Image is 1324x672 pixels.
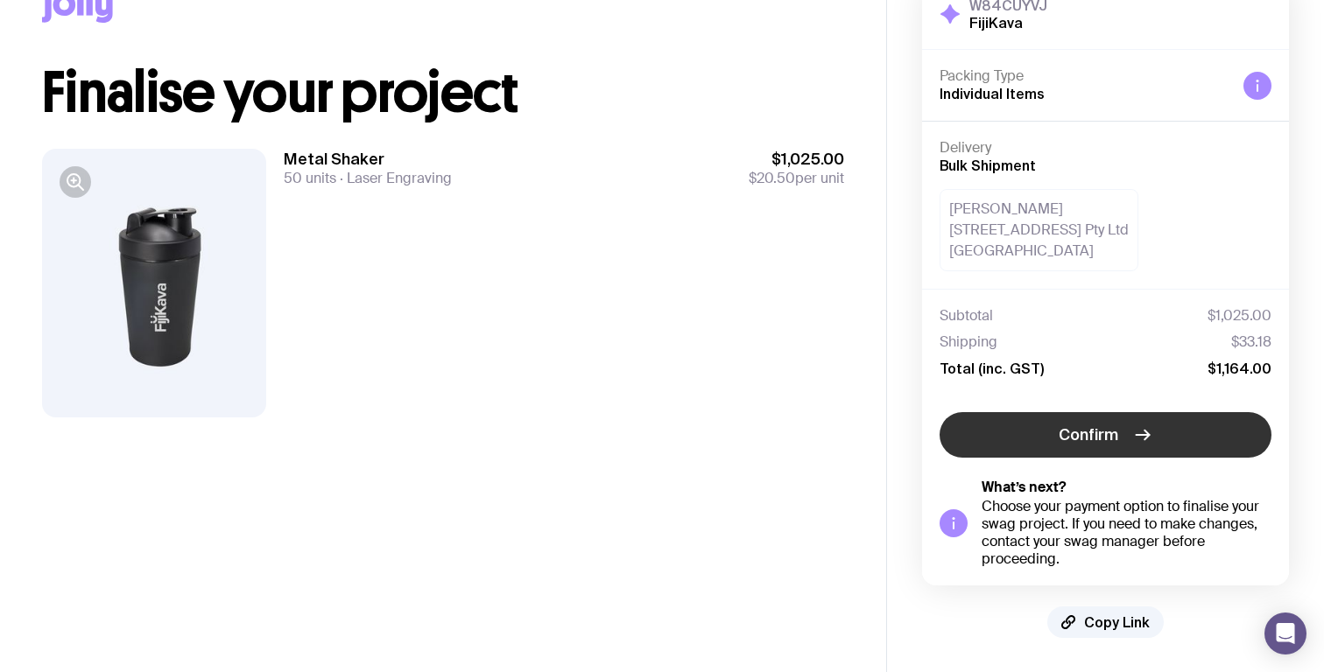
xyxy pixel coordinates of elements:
[42,65,844,121] h1: Finalise your project
[940,333,997,351] span: Shipping
[1047,606,1164,638] button: Copy Link
[940,67,1229,85] h4: Packing Type
[1231,333,1271,351] span: $33.18
[1208,307,1271,325] span: $1,025.00
[1059,424,1118,445] span: Confirm
[969,14,1047,31] h2: FijiKava
[940,86,1045,101] span: Individual Items
[982,479,1271,496] h5: What’s next?
[1208,360,1271,377] span: $1,164.00
[749,169,795,187] span: $20.50
[284,169,336,187] span: 50 units
[336,169,452,187] span: Laser Engraving
[1084,613,1150,631] span: Copy Link
[1264,612,1306,654] div: Open Intercom Messenger
[284,149,452,170] h3: Metal Shaker
[940,412,1271,458] button: Confirm
[982,498,1271,568] div: Choose your payment option to finalise your swag project. If you need to make changes, contact yo...
[940,189,1138,271] div: [PERSON_NAME] [STREET_ADDRESS] Pty Ltd [GEOGRAPHIC_DATA]
[940,307,993,325] span: Subtotal
[749,149,844,170] span: $1,025.00
[940,139,1271,157] h4: Delivery
[940,157,1036,173] span: Bulk Shipment
[940,360,1044,377] span: Total (inc. GST)
[749,170,844,187] span: per unit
